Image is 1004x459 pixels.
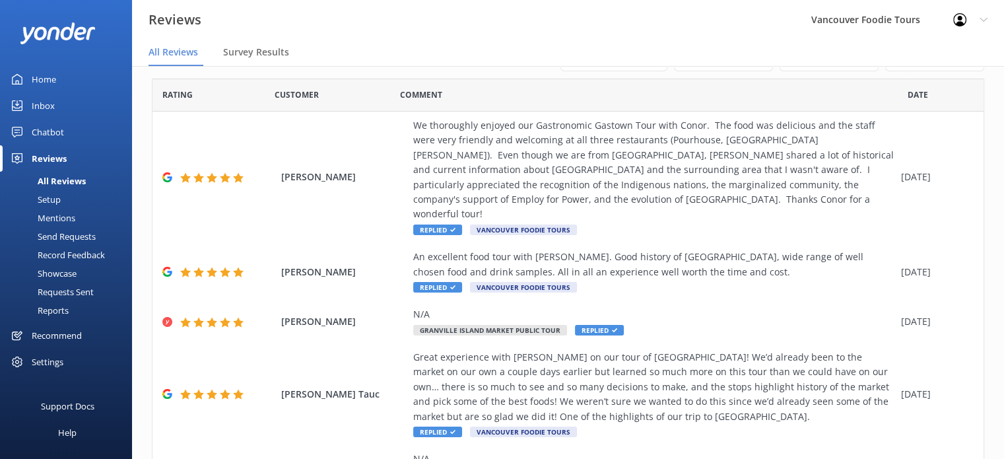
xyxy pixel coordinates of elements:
[281,265,407,279] span: [PERSON_NAME]
[470,282,577,293] span: Vancouver Foodie Tours
[413,118,894,222] div: We thoroughly enjoyed our Gastronomic Gastown Tour with Conor. The food was delicious and the sta...
[149,46,198,59] span: All Reviews
[32,322,82,349] div: Recommend
[470,225,577,235] span: Vancouver Foodie Tours
[470,427,577,437] span: Vancouver Foodie Tours
[8,301,132,320] a: Reports
[8,209,132,227] a: Mentions
[413,225,462,235] span: Replied
[413,250,894,279] div: An excellent food tour with [PERSON_NAME]. Good history of [GEOGRAPHIC_DATA], wide range of well ...
[901,387,967,402] div: [DATE]
[281,170,407,184] span: [PERSON_NAME]
[58,419,77,446] div: Help
[281,314,407,329] span: [PERSON_NAME]
[413,325,567,335] span: Granville Island Market Public Tour
[8,227,96,246] div: Send Requests
[901,170,967,184] div: [DATE]
[32,349,63,375] div: Settings
[8,172,132,190] a: All Reviews
[8,283,94,301] div: Requests Sent
[413,427,462,437] span: Replied
[162,88,193,101] span: Date
[901,265,967,279] div: [DATE]
[8,283,132,301] a: Requests Sent
[901,314,967,329] div: [DATE]
[20,22,96,44] img: yonder-white-logo.png
[8,209,75,227] div: Mentions
[32,66,56,92] div: Home
[8,264,132,283] a: Showcase
[400,88,442,101] span: Question
[8,246,132,264] a: Record Feedback
[41,393,94,419] div: Support Docs
[8,227,132,246] a: Send Requests
[32,145,67,172] div: Reviews
[575,325,624,335] span: Replied
[413,307,894,322] div: N/A
[8,190,61,209] div: Setup
[908,88,928,101] span: Date
[8,190,132,209] a: Setup
[149,9,201,30] h3: Reviews
[413,350,894,424] div: Great experience with [PERSON_NAME] on our tour of [GEOGRAPHIC_DATA]! We’d already been to the ma...
[275,88,319,101] span: Date
[8,246,105,264] div: Record Feedback
[223,46,289,59] span: Survey Results
[8,172,86,190] div: All Reviews
[8,264,77,283] div: Showcase
[32,92,55,119] div: Inbox
[32,119,64,145] div: Chatbot
[281,387,407,402] span: [PERSON_NAME] Tauc
[8,301,69,320] div: Reports
[413,282,462,293] span: Replied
